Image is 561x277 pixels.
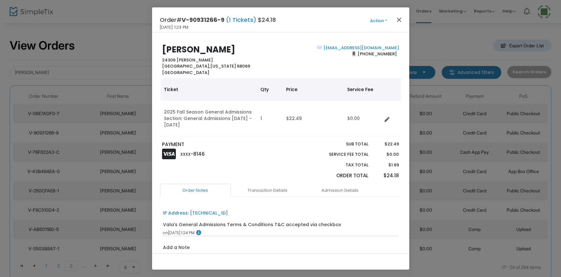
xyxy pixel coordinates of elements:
span: -8146 [191,151,205,157]
span: (1 Tickets) [225,16,258,24]
span: V-90931266-9 [182,16,225,24]
p: $0.00 [375,151,399,158]
span: [GEOGRAPHIC_DATA], [162,63,210,69]
span: on [163,230,168,235]
p: Order Total [314,172,369,180]
h4: Order# $24.18 [160,15,276,24]
div: Vala's General Admissions Terms & Conditions T&C accepted via checkbox [163,221,341,228]
span: [PHONE_NUMBER] [356,49,399,59]
p: $22.49 [375,141,399,147]
div: [DATE] 1:24 PM [163,230,398,236]
div: Data table [160,78,401,136]
span: XXXX [180,152,191,157]
th: Service Fee [344,78,382,101]
a: Transaction Details [232,184,303,197]
a: Order Notes [160,184,231,197]
p: Tax Total [314,162,369,168]
button: Action [359,17,398,24]
p: Sub total [314,141,369,147]
td: 2025 Fall Season General Admissions Section: General Admissions [DATE] - [DATE] [160,101,257,136]
th: Price [283,78,344,101]
b: 24306 [PERSON_NAME] [US_STATE] 68069 [GEOGRAPHIC_DATA] [162,57,250,76]
b: [PERSON_NAME] [162,44,235,55]
td: 1 [257,101,283,136]
td: $0.00 [344,101,382,136]
p: $1.69 [375,162,399,168]
div: IP Address: [TECHNICAL_ID] [163,210,228,217]
td: $22.49 [283,101,344,136]
th: Ticket [160,78,257,101]
button: Close [395,15,403,24]
span: [DATE] 1:23 PM [160,24,189,31]
a: [EMAIL_ADDRESS][DOMAIN_NAME] [322,45,399,51]
p: Service Fee Total [314,151,369,158]
p: PAYMENT [162,141,277,148]
th: Qty [257,78,283,101]
p: $24.18 [375,172,399,180]
label: Add a Note [163,244,190,253]
a: Admission Details [305,184,376,197]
